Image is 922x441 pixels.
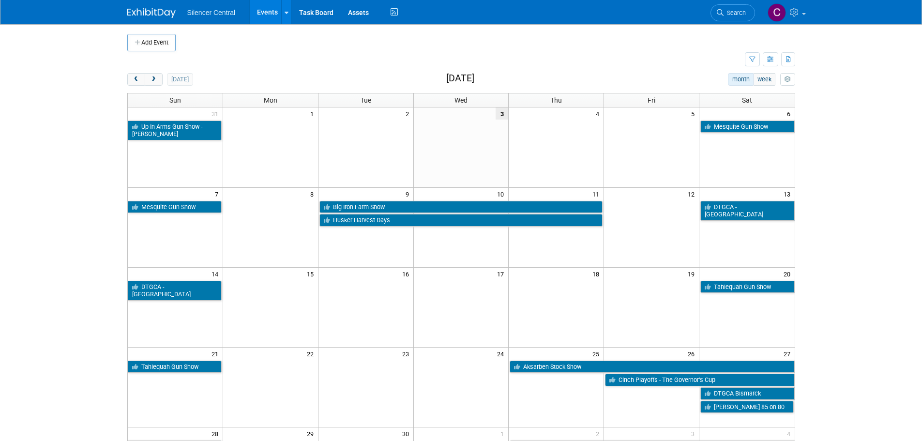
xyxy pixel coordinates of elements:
a: Aksarben Stock Show [510,361,794,373]
span: 11 [591,188,604,200]
button: Add Event [127,34,176,51]
i: Personalize Calendar [785,76,791,83]
button: prev [127,73,145,86]
span: 3 [690,427,699,440]
span: Sun [169,96,181,104]
span: 4 [595,107,604,120]
span: 21 [211,348,223,360]
span: 1 [499,427,508,440]
span: 2 [405,107,413,120]
span: 6 [786,107,795,120]
span: 22 [306,348,318,360]
span: 19 [687,268,699,280]
span: 15 [306,268,318,280]
a: Husker Harvest Days [319,214,603,227]
span: 1 [309,107,318,120]
span: 3 [496,107,508,120]
span: 25 [591,348,604,360]
span: Sat [742,96,752,104]
span: Search [724,9,746,16]
span: 13 [783,188,795,200]
button: next [145,73,163,86]
span: 10 [496,188,508,200]
span: Silencer Central [187,9,236,16]
button: [DATE] [167,73,193,86]
span: Wed [454,96,468,104]
a: DTGCA Bismarck [700,387,794,400]
span: 2 [595,427,604,440]
a: Big Iron Farm Show [319,201,603,213]
button: myCustomButton [780,73,795,86]
a: Search [710,4,755,21]
span: 24 [496,348,508,360]
span: 17 [496,268,508,280]
span: 5 [690,107,699,120]
a: Cinch Playoffs - The Governor’s Cup [605,374,794,386]
button: week [753,73,775,86]
span: 27 [783,348,795,360]
span: 7 [214,188,223,200]
span: 12 [687,188,699,200]
a: Mesquite Gun Show [128,201,222,213]
h2: [DATE] [446,73,474,84]
span: 14 [211,268,223,280]
span: Mon [264,96,277,104]
span: 9 [405,188,413,200]
span: 26 [687,348,699,360]
img: Cade Cox [768,3,786,22]
span: 28 [211,427,223,440]
a: DTGCA - [GEOGRAPHIC_DATA] [700,201,794,221]
span: 16 [401,268,413,280]
span: Fri [648,96,655,104]
a: DTGCA - [GEOGRAPHIC_DATA] [128,281,222,301]
img: ExhibitDay [127,8,176,18]
span: 4 [786,427,795,440]
a: Mesquite Gun Show [700,121,794,133]
span: 23 [401,348,413,360]
span: Tue [361,96,371,104]
a: Tahlequah Gun Show [128,361,222,373]
button: month [728,73,754,86]
span: 8 [309,188,318,200]
span: 30 [401,427,413,440]
a: [PERSON_NAME] 85 on 80 [700,401,793,413]
span: 20 [783,268,795,280]
span: 31 [211,107,223,120]
span: Thu [550,96,562,104]
a: Tahlequah Gun Show [700,281,794,293]
a: Up In Arms Gun Show - [PERSON_NAME] [128,121,222,140]
span: 18 [591,268,604,280]
span: 29 [306,427,318,440]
